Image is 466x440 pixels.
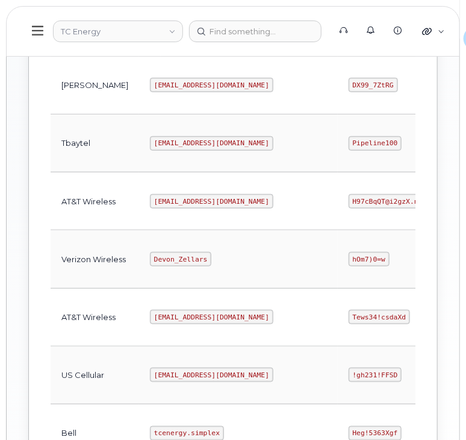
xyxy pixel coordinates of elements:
[53,20,183,42] a: TC Energy
[150,252,211,266] code: Devon_Zellars
[189,20,322,42] input: Find something...
[349,194,423,209] code: H97cBqQT@i2gzX.n
[51,172,139,230] td: AT&T Wireless
[349,368,402,382] code: !gh231!FFSD
[51,57,139,115] td: [PERSON_NAME]
[150,78,273,92] code: [EMAIL_ADDRESS][DOMAIN_NAME]
[150,194,273,209] code: [EMAIL_ADDRESS][DOMAIN_NAME]
[349,136,402,151] code: Pipeline100
[414,19,453,43] div: Quicklinks
[349,310,410,324] code: Tews34!csdaXd
[51,115,139,172] td: Tbaytel
[51,230,139,288] td: Verizon Wireless
[349,78,398,92] code: DX99_7ZtRG
[150,136,273,151] code: [EMAIL_ADDRESS][DOMAIN_NAME]
[414,388,457,431] iframe: Messenger Launcher
[150,310,273,324] code: [EMAIL_ADDRESS][DOMAIN_NAME]
[150,368,273,382] code: [EMAIL_ADDRESS][DOMAIN_NAME]
[51,347,139,404] td: US Cellular
[51,289,139,347] td: AT&T Wireless
[349,252,390,266] code: hOm7)0=w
